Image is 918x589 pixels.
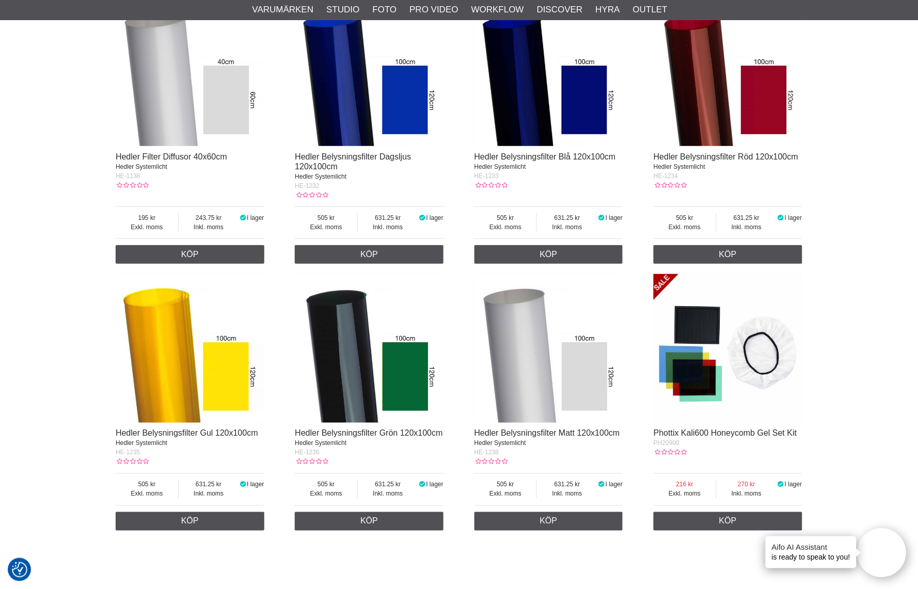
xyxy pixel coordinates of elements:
[537,3,583,17] a: Discover
[116,163,167,170] span: Hedler Systemlicht
[179,222,239,232] span: Inkl. moms
[358,489,418,499] span: Inkl. moms
[654,274,802,423] img: Phottix Kali600 Honeycomb Gel Set Kit
[295,457,328,467] div: Kundbetyg: 0
[654,489,716,499] span: Exkl. moms
[633,3,668,17] a: Outlet
[295,440,346,447] span: Hedler Systemlicht
[474,245,623,264] a: Köp
[418,481,426,488] i: I lager
[358,480,418,489] span: 631.25
[474,213,537,222] span: 505
[372,3,397,17] a: Foto
[358,213,418,222] span: 631.25
[537,222,597,232] span: Inkl. moms
[606,214,623,221] span: I lager
[116,274,264,423] img: Hedler Belysningsfilter Gul 120x100cm
[247,481,264,488] span: I lager
[474,163,526,170] span: Hedler Systemlicht
[426,481,444,488] span: I lager
[252,3,314,17] a: Varumärken
[295,512,444,531] a: Köp
[295,480,357,489] span: 505
[116,429,258,438] a: Hedler Belysningsfilter Gul 120x100cm
[766,536,857,568] div: is ready to speak to you!
[654,172,678,180] span: HE-1234
[654,152,798,161] a: Hedler Belysningsfilter Röd 120x100cm
[239,214,247,221] i: I lager
[418,214,426,221] i: I lager
[426,214,444,221] span: I lager
[474,480,537,489] span: 505
[474,222,537,232] span: Exkl. moms
[295,245,444,264] a: Köp
[179,489,239,499] span: Inkl. moms
[654,440,679,447] span: PH20900
[654,163,705,170] span: Hedler Systemlicht
[654,512,802,531] a: Köp
[596,3,620,17] a: Hyra
[654,429,797,438] a: Phottix Kali600 Honeycomb Gel Set Kit
[474,489,537,499] span: Exkl. moms
[654,480,716,489] span: 216
[777,214,785,221] i: I lager
[116,449,140,456] span: HE-1235
[474,181,508,190] div: Kundbetyg: 0
[295,190,328,200] div: Kundbetyg: 0
[785,481,802,488] span: I lager
[239,481,247,488] i: I lager
[295,489,357,499] span: Exkl. moms
[474,274,623,423] img: Hedler Belysningsfilter Matt 120x100cm
[474,429,620,438] a: Hedler Belysningsfilter Matt 120x100cm
[295,173,346,180] span: Hedler Systemlicht
[777,481,785,488] i: I lager
[654,245,802,264] a: Köp
[785,214,802,221] span: I lager
[116,489,178,499] span: Exkl. moms
[295,152,411,171] a: Hedler Belysningsfilter Dagsljus 120x100cm
[409,3,458,17] a: Pro Video
[116,457,149,467] div: Kundbetyg: 0
[537,489,597,499] span: Inkl. moms
[654,213,716,222] span: 505
[116,512,264,531] a: Köp
[12,562,27,578] img: Revisit consent button
[474,457,508,467] div: Kundbetyg: 0
[474,440,526,447] span: Hedler Systemlicht
[772,542,850,552] h4: Aifo AI Assistant
[116,213,178,222] span: 195
[717,480,777,489] span: 270
[116,245,264,264] a: Köp
[537,213,597,222] span: 631.25
[654,448,687,457] div: Kundbetyg: 0
[474,512,623,531] a: Köp
[12,561,27,579] button: Samtyckesinställningar
[116,172,140,180] span: HE-1138
[537,480,597,489] span: 631.25
[597,214,606,221] i: I lager
[247,214,264,221] span: I lager
[295,182,319,189] span: HE-1232
[717,222,777,232] span: Inkl. moms
[358,222,418,232] span: Inkl. moms
[597,481,606,488] i: I lager
[116,152,227,161] a: Hedler Filter Diffusor 40x60cm
[295,449,319,456] span: HE-1236
[606,481,623,488] span: I lager
[654,222,716,232] span: Exkl. moms
[295,429,442,438] a: Hedler Belysningsfilter Grön 120x100cm
[474,449,499,456] span: HE-1238
[326,3,359,17] a: Studio
[116,181,149,190] div: Kundbetyg: 0
[471,3,524,17] a: Workflow
[116,480,178,489] span: 505
[179,213,239,222] span: 243.75
[654,181,687,190] div: Kundbetyg: 0
[717,213,777,222] span: 631.25
[295,213,357,222] span: 505
[116,440,167,447] span: Hedler Systemlicht
[295,274,444,423] img: Hedler Belysningsfilter Grön 120x100cm
[474,172,499,180] span: HE-1233
[179,480,239,489] span: 631.25
[717,489,777,499] span: Inkl. moms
